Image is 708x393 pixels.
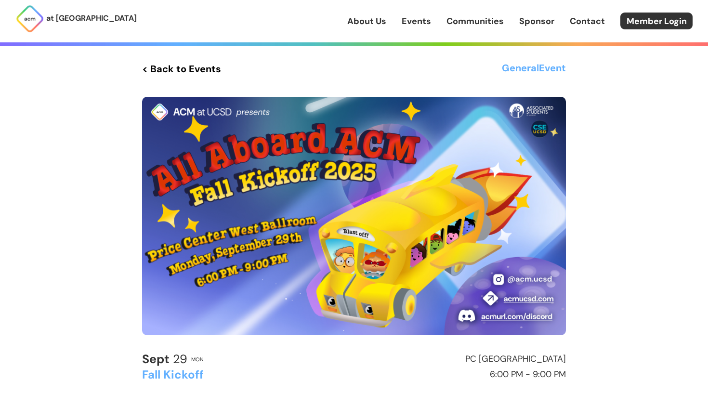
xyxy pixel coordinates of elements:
[142,353,187,366] h2: 29
[347,15,386,27] a: About Us
[402,15,431,27] a: Events
[15,4,44,33] img: ACM Logo
[358,370,566,380] h2: 6:00 PM - 9:00 PM
[358,354,566,364] h2: PC [GEOGRAPHIC_DATA]
[519,15,554,27] a: Sponsor
[620,13,693,29] a: Member Login
[46,12,137,25] p: at [GEOGRAPHIC_DATA]
[15,4,137,33] a: at [GEOGRAPHIC_DATA]
[142,368,350,381] h2: Fall Kickoff
[570,15,605,27] a: Contact
[142,351,170,367] b: Sept
[446,15,504,27] a: Communities
[142,60,221,78] a: < Back to Events
[191,356,204,362] h2: Mon
[502,60,566,78] h3: General Event
[142,97,566,335] img: Event Cover Photo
